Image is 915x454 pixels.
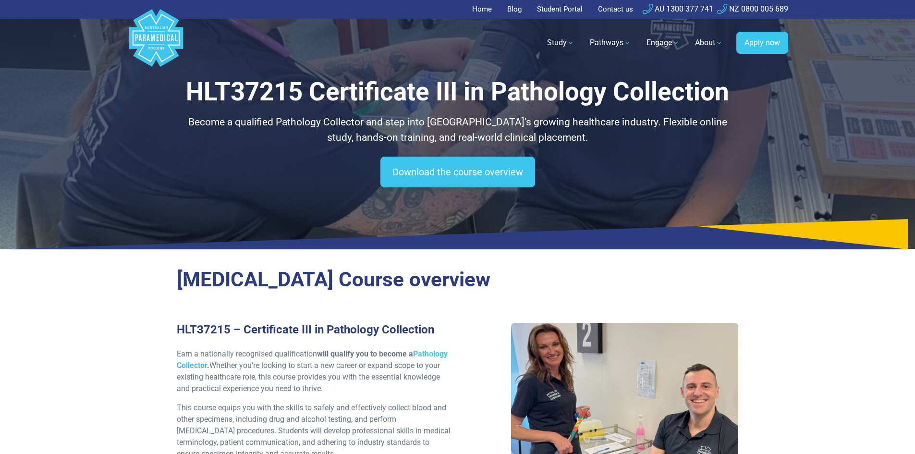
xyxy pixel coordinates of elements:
a: Pathways [584,29,637,56]
a: Apply now [736,32,788,54]
strong: will qualify you to become a . [177,349,448,370]
a: AU 1300 377 741 [643,4,713,13]
h3: HLT37215 – Certificate III in Pathology Collection [177,323,452,337]
h2: [MEDICAL_DATA] Course overview [177,268,739,292]
a: About [689,29,729,56]
a: Download the course overview [380,157,535,187]
a: Engage [641,29,685,56]
a: Australian Paramedical College [127,19,185,67]
a: Study [541,29,580,56]
p: Earn a nationally recognised qualification Whether you’re looking to start a new career or expand... [177,348,452,394]
p: Become a qualified Pathology Collector and step into [GEOGRAPHIC_DATA]’s growing healthcare indus... [177,115,739,145]
h1: HLT37215 Certificate III in Pathology Collection [177,77,739,107]
a: Pathology Collector [177,349,448,370]
a: NZ 0800 005 689 [717,4,788,13]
